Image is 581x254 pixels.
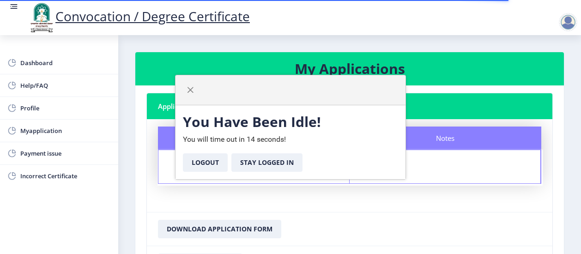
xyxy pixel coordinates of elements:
[20,80,111,91] span: Help/FAQ
[176,105,405,179] div: You will time out in 14 seconds!
[158,220,281,238] button: Download Application Form
[28,7,250,25] a: Convocation / Degree Certificate
[350,127,541,150] div: Notes
[183,113,398,131] h3: You Have Been Idle!
[158,127,350,150] div: Status
[20,57,111,68] span: Dashboard
[231,153,303,172] button: Stay Logged In
[20,125,111,136] span: Myapplication
[28,2,55,33] img: logo
[146,60,553,78] h3: My Applications
[147,93,552,119] nb-card-header: Application 2213
[20,170,111,181] span: Incorrect Certificate
[183,153,228,172] button: Logout
[20,148,111,159] span: Payment issue
[20,103,111,114] span: Profile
